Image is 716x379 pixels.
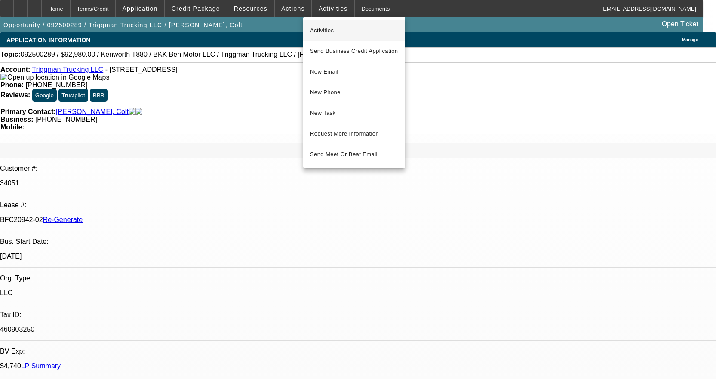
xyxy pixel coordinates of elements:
span: Activities [310,25,398,36]
span: Send Business Credit Application [310,46,398,56]
span: New Task [310,108,398,118]
span: New Email [310,67,398,77]
span: Request More Information [310,129,398,139]
span: Send Meet Or Beat Email [310,149,398,160]
span: New Phone [310,87,398,98]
